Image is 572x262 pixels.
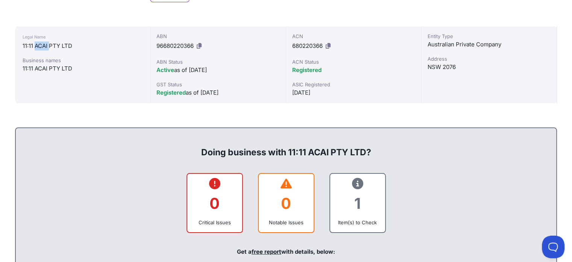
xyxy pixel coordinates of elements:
[336,188,379,219] div: 1
[156,89,186,96] span: Registered
[428,40,551,49] div: Australian Private Company
[292,58,415,66] div: ACN Status
[156,58,279,66] div: ABN Status
[265,188,308,219] div: 0
[428,55,551,63] div: Address
[292,88,415,97] div: [DATE]
[23,57,143,64] div: Business names
[23,134,549,158] div: Doing business with 11:11 ACAI PTY LTD?
[156,81,279,88] div: GST Status
[292,81,415,88] div: ASIC Registered
[292,42,323,49] span: 680220366
[193,219,236,226] div: Critical Issues
[156,88,279,97] div: as of [DATE]
[252,248,281,255] a: free report
[193,188,236,219] div: 0
[428,63,551,72] div: NSW 2076
[23,32,143,41] div: Legal Name
[542,236,564,258] iframe: Toggle Customer Support
[23,41,143,51] div: 11:11 ACAI PTY LTD
[156,42,194,49] span: 96680220366
[428,32,551,40] div: Entity Type
[265,219,308,226] div: Notable Issues
[156,32,279,40] div: ABN
[156,66,174,74] span: Active
[237,248,335,255] span: Get a with details, below:
[23,64,143,73] div: 11:11 ACAI PTY LTD
[292,32,415,40] div: ACN
[336,219,379,226] div: Item(s) to Check
[292,66,322,74] span: Registered
[156,66,279,75] div: as of [DATE]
